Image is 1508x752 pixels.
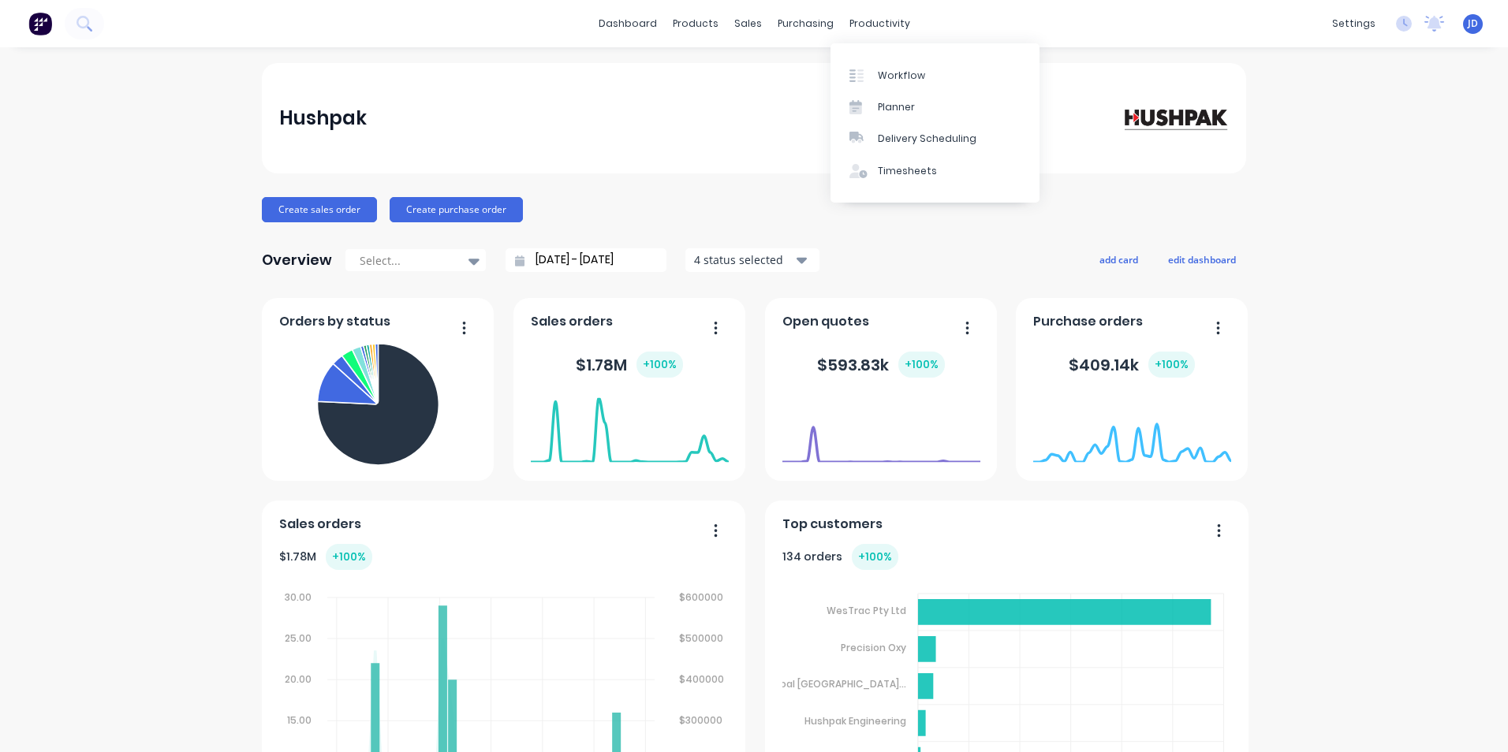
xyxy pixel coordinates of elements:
[28,12,52,35] img: Factory
[878,164,937,178] div: Timesheets
[841,640,906,653] tspan: Precision Oxy
[591,12,665,35] a: dashboard
[279,102,367,134] div: Hushpak
[782,544,898,570] div: 134 orders
[679,590,723,604] tspan: $600000
[576,352,683,378] div: $ 1.78M
[898,352,945,378] div: + 100 %
[1089,249,1148,270] button: add card
[817,352,945,378] div: $ 593.83k
[390,197,523,222] button: Create purchase order
[770,12,842,35] div: purchasing
[1118,104,1229,132] img: Hushpak
[262,244,332,276] div: Overview
[1148,352,1195,378] div: + 100 %
[685,248,819,272] button: 4 status selected
[804,714,906,728] tspan: Hushpak Engineering
[1033,312,1143,331] span: Purchase orders
[1324,12,1383,35] div: settings
[831,91,1040,123] a: Planner
[285,631,312,645] tspan: 25.00
[287,713,312,727] tspan: 15.00
[279,312,390,331] span: Orders by status
[852,544,898,570] div: + 100 %
[679,713,722,727] tspan: $300000
[878,100,915,114] div: Planner
[831,59,1040,91] a: Workflow
[755,677,906,691] tspan: Yancoal [GEOGRAPHIC_DATA]...
[694,251,793,268] div: 4 status selected
[878,69,925,83] div: Workflow
[279,544,372,570] div: $ 1.78M
[827,603,906,616] tspan: WesTrac Pty Ltd
[1468,17,1478,31] span: JD
[326,544,372,570] div: + 100 %
[679,631,723,645] tspan: $500000
[285,590,312,604] tspan: 30.00
[285,672,312,686] tspan: 20.00
[1158,249,1246,270] button: edit dashboard
[636,352,683,378] div: + 100 %
[782,312,869,331] span: Open quotes
[262,197,377,222] button: Create sales order
[665,12,726,35] div: products
[831,123,1040,154] a: Delivery Scheduling
[878,132,976,146] div: Delivery Scheduling
[531,312,613,331] span: Sales orders
[1069,352,1195,378] div: $ 409.14k
[842,12,918,35] div: productivity
[279,515,361,534] span: Sales orders
[679,672,724,686] tspan: $400000
[831,155,1040,187] a: Timesheets
[726,12,770,35] div: sales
